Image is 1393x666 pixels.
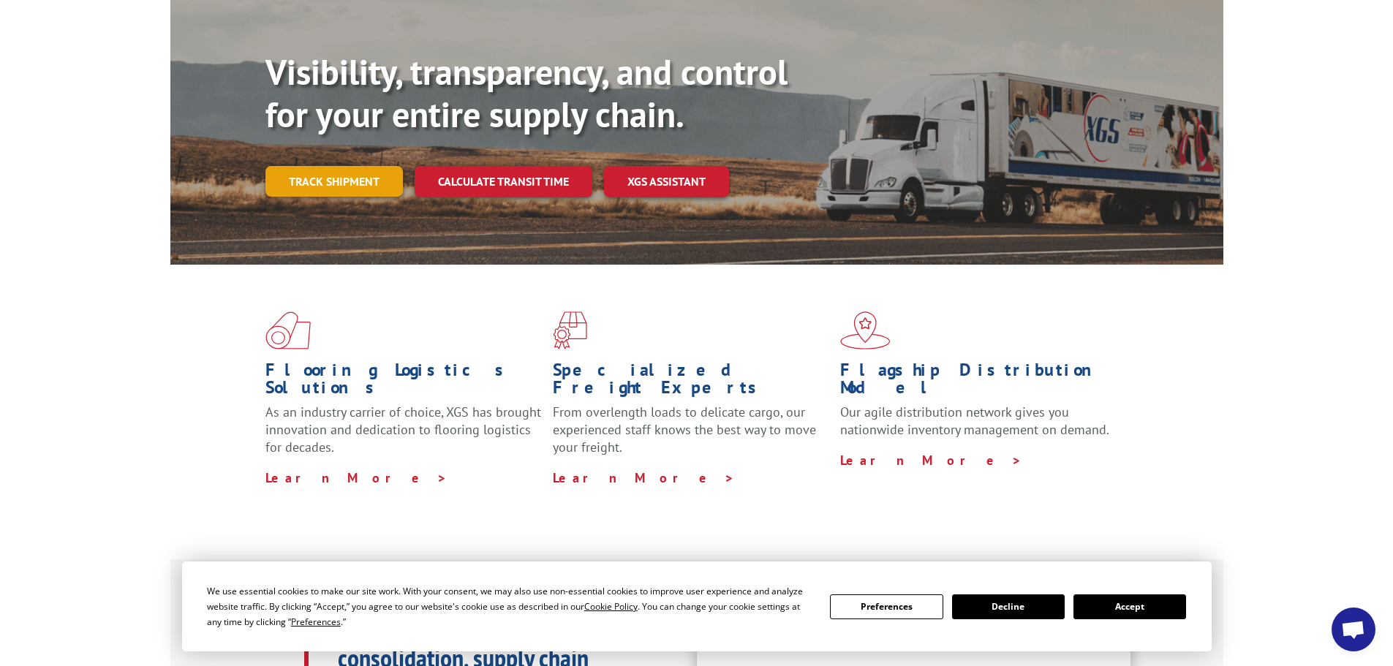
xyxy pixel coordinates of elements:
b: Visibility, transparency, and control for your entire supply chain. [265,49,788,137]
button: Accept [1073,594,1186,619]
span: Preferences [291,616,341,628]
span: Our agile distribution network gives you nationwide inventory management on demand. [840,404,1109,438]
img: xgs-icon-focused-on-flooring-red [553,311,587,349]
img: xgs-icon-flagship-distribution-model-red [840,311,891,349]
a: Learn More > [553,469,735,486]
a: Learn More > [840,452,1022,469]
div: We use essential cookies to make our site work. With your consent, we may also use non-essential ... [207,583,812,629]
a: Calculate transit time [415,166,592,197]
img: xgs-icon-total-supply-chain-intelligence-red [265,311,311,349]
button: Decline [952,594,1065,619]
div: Open chat [1332,608,1375,651]
a: Learn More > [265,469,448,486]
p: From overlength loads to delicate cargo, our experienced staff knows the best way to move your fr... [553,404,829,469]
h1: Flooring Logistics Solutions [265,361,542,404]
a: XGS ASSISTANT [604,166,729,197]
span: As an industry carrier of choice, XGS has brought innovation and dedication to flooring logistics... [265,404,541,455]
div: Cookie Consent Prompt [182,561,1212,651]
a: Track shipment [265,166,403,197]
h1: Flagship Distribution Model [840,361,1117,404]
h1: Specialized Freight Experts [553,361,829,404]
button: Preferences [830,594,943,619]
span: Cookie Policy [584,600,638,613]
